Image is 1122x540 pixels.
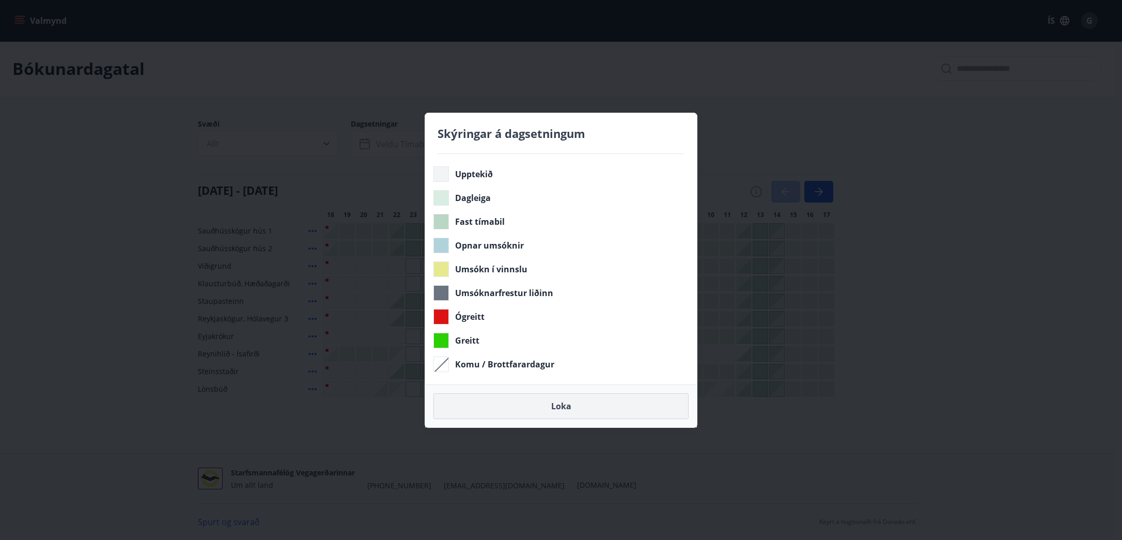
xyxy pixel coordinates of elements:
span: Dagleiga [455,192,491,204]
span: Umsóknarfrestur liðinn [455,287,553,299]
span: Greitt [455,335,479,346]
span: Komu / Brottfarardagur [455,359,554,370]
span: Fast tímabil [455,216,505,227]
button: Loka [433,393,689,419]
span: Ógreitt [455,311,485,322]
span: Upptekið [455,168,493,180]
span: Opnar umsóknir [455,240,524,251]
h4: Skýringar á dagsetningum [438,126,684,141]
span: Umsókn í vinnslu [455,264,527,275]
